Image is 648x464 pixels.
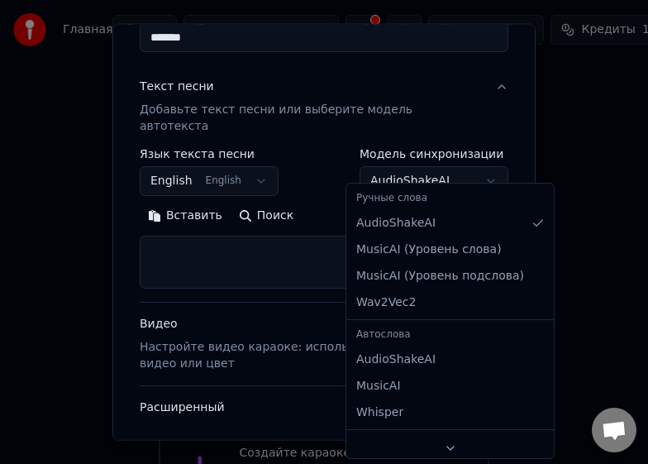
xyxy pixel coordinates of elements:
span: Wav2Vec2 [356,294,416,311]
span: AudioShakeAI [356,215,436,232]
span: MusicAI ( Уровень слова ) [356,242,502,258]
span: MusicAI [356,378,401,395]
div: Автослова [350,323,550,347]
span: Нет [356,438,379,455]
div: Ручные слова [350,187,550,210]
span: Whisper [356,404,403,421]
span: MusicAI ( Уровень подслова ) [356,268,524,285]
span: AudioShakeAI [356,352,436,368]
